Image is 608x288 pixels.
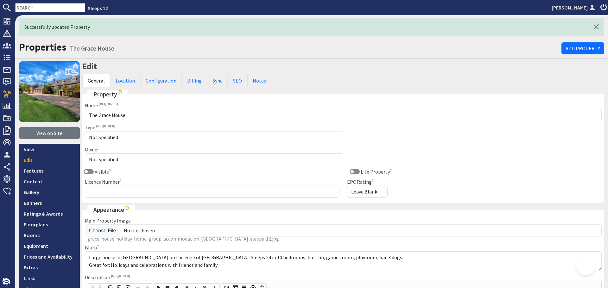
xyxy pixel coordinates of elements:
[247,74,271,87] a: Notes
[19,241,80,251] a: Equipment
[19,273,80,284] a: Links
[19,251,80,262] a: Prices and Availability
[87,205,135,214] legend: Appearance
[19,208,80,219] a: Ratings & Awards
[15,3,85,12] input: SEARCH
[85,274,130,280] label: Description
[85,179,123,185] label: Licence Number
[87,236,279,242] span: grace-house-holiday-home-group-accommodation-[GEOGRAPHIC_DATA]-sleeps-12.jpg
[19,230,80,241] a: Rooms
[360,169,393,175] label: Lite Property
[19,144,80,155] a: View
[207,74,228,87] a: Sync
[110,74,140,87] a: Location
[347,179,375,185] label: EPC Rating
[82,74,110,87] a: General
[19,262,80,273] a: Extras
[124,205,129,210] i: Show hints
[19,219,80,230] a: Floorplans
[19,41,66,53] a: Properties
[19,176,80,187] a: Content
[3,278,10,285] img: staytech_i_w-64f4e8e9ee0a9c174fd5317b4b171b261742d2d393467e5bdba4413f4f884c10.svg
[85,102,118,108] label: Name
[85,251,602,271] textarea: Large house in [GEOGRAPHIC_DATA] on the edge of [GEOGRAPHIC_DATA]. Sleeps 24 in 10 bedrooms, hot ...
[85,244,100,251] label: Blurb
[85,146,99,153] label: Owner
[552,4,597,11] a: [PERSON_NAME]
[19,187,80,198] a: Gallery
[19,61,80,122] img: The Grace House's icon
[82,61,604,71] h2: Edit
[88,5,108,11] a: Sleeps 12
[19,165,80,176] a: Features
[66,45,114,52] small: - The Grace House
[561,42,604,54] a: Add Property
[87,90,128,99] legend: Property
[19,127,80,139] a: View on Site
[85,218,131,224] label: Main Property Image
[576,256,595,275] iframe: Toggle Customer Support
[140,74,182,87] a: Configuration
[85,124,115,131] label: Type
[19,18,604,36] div: Successfully updated Property
[19,155,80,165] a: Edit
[182,74,207,87] a: Billing
[228,74,247,87] a: SEO
[94,169,112,175] label: Visible
[19,198,80,208] a: Banners
[117,90,122,95] i: Show hints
